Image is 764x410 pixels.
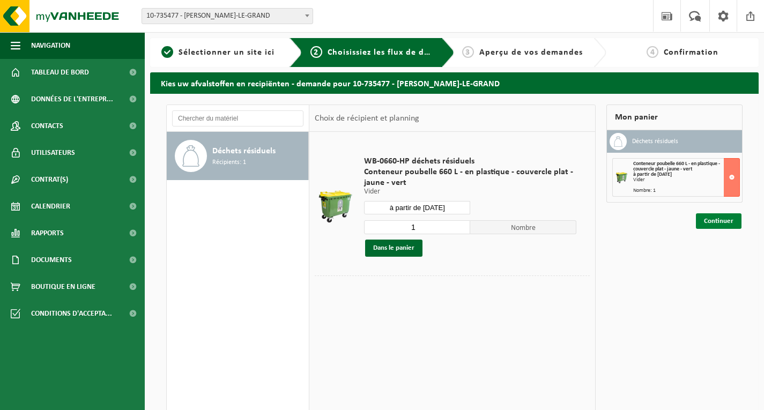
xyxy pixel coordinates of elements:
[179,48,275,57] span: Sélectionner un site ici
[364,188,576,196] p: Vider
[633,172,672,177] strong: à partir de [DATE]
[31,220,64,247] span: Rapports
[633,161,720,172] span: Conteneur poubelle 660 L - en plastique - couvercle plat - jaune - vert
[470,220,576,234] span: Nombre
[31,193,70,220] span: Calendrier
[167,132,309,180] button: Déchets résiduels Récipients: 1
[212,158,246,168] span: Récipients: 1
[31,59,89,86] span: Tableau de bord
[365,240,422,257] button: Dans le panier
[364,156,576,167] span: WB-0660-HP déchets résiduels
[31,86,113,113] span: Données de l'entrepr...
[155,46,281,59] a: 1Sélectionner un site ici
[161,46,173,58] span: 1
[328,48,506,57] span: Choisissiez les flux de déchets et récipients
[664,48,718,57] span: Confirmation
[31,166,68,193] span: Contrat(s)
[310,46,322,58] span: 2
[309,105,425,132] div: Choix de récipient et planning
[633,188,739,193] div: Nombre: 1
[31,300,112,327] span: Conditions d'accepta...
[142,9,313,24] span: 10-735477 - DUBOIS VINCENT - QUÉVY-LE-GRAND
[632,133,678,150] h3: Déchets résiduels
[31,113,63,139] span: Contacts
[150,72,759,93] h2: Kies uw afvalstoffen en recipiënten - demande pour 10-735477 - [PERSON_NAME]-LE-GRAND
[364,201,470,214] input: Sélectionnez date
[31,247,72,273] span: Documents
[647,46,658,58] span: 4
[696,213,741,229] a: Continuer
[212,145,276,158] span: Déchets résiduels
[479,48,583,57] span: Aperçu de vos demandes
[462,46,474,58] span: 3
[606,105,743,130] div: Mon panier
[142,8,313,24] span: 10-735477 - DUBOIS VINCENT - QUÉVY-LE-GRAND
[172,110,303,126] input: Chercher du matériel
[31,139,75,166] span: Utilisateurs
[364,167,576,188] span: Conteneur poubelle 660 L - en plastique - couvercle plat - jaune - vert
[31,32,70,59] span: Navigation
[31,273,95,300] span: Boutique en ligne
[633,177,739,183] div: Vider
